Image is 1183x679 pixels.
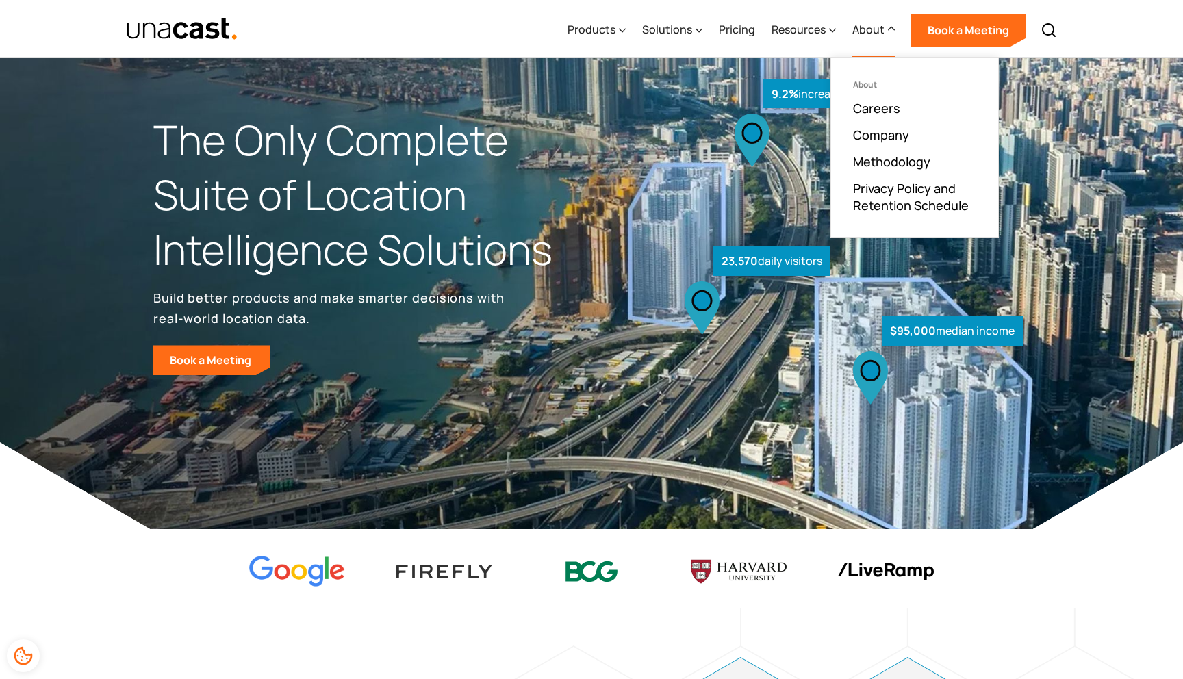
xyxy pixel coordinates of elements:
[568,2,626,58] div: Products
[691,555,787,588] img: Harvard U logo
[153,113,591,277] h1: The Only Complete Suite of Location Intelligence Solutions
[722,253,758,268] strong: 23,570
[544,552,639,591] img: BCG logo
[852,21,885,38] div: About
[568,21,615,38] div: Products
[249,556,345,588] img: Google logo Color
[1041,22,1057,38] img: Search icon
[853,127,909,143] a: Company
[853,80,976,90] div: About
[772,86,798,101] strong: 9.2%
[153,345,270,375] a: Book a Meeting
[882,316,1023,346] div: median income
[772,21,826,38] div: Resources
[838,563,934,580] img: liveramp logo
[153,287,509,329] p: Build better products and make smarter decisions with real-world location data.
[853,180,976,214] a: Privacy Policy and Retention Schedule
[830,57,999,238] nav: About
[642,2,702,58] div: Solutions
[890,323,936,338] strong: $95,000
[853,100,900,116] a: Careers
[719,2,755,58] a: Pricing
[852,2,895,58] div: About
[763,79,920,109] div: increase in foot traffic
[642,21,692,38] div: Solutions
[396,565,492,578] img: Firefly Advertising logo
[7,639,40,672] div: Cookie Preferences
[126,17,238,41] img: Unacast text logo
[772,2,836,58] div: Resources
[126,17,238,41] a: home
[713,246,830,276] div: daily visitors
[853,153,930,170] a: Methodology
[911,14,1026,47] a: Book a Meeting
